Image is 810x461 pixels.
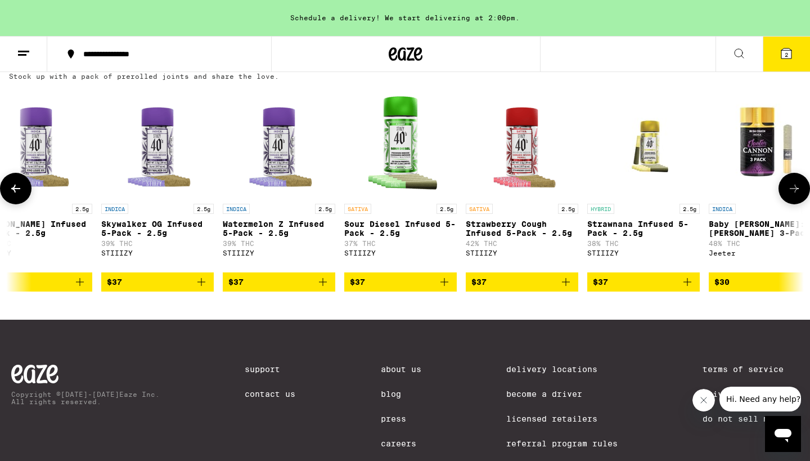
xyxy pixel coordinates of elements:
[101,240,214,247] p: 39% THC
[436,204,457,214] p: 2.5g
[344,86,457,198] img: STIIIZY - Sour Diesel Infused 5-Pack - 2.5g
[703,414,799,423] a: Do Not Sell My Info
[587,220,700,238] p: Strawnana Infused 5-Pack - 2.5g
[101,86,214,272] a: Open page for Skywalker OG Infused 5-Pack - 2.5g from STIIIZY
[692,389,715,411] iframe: Close message
[785,51,788,58] span: 2
[587,86,700,198] img: STIIIZY - Strawnana Infused 5-Pack - 2.5g
[72,204,92,214] p: 2.5g
[506,414,618,423] a: Licensed Retailers
[344,249,457,257] div: STIIIZY
[9,73,279,80] p: Stock up with a pack of prerolled joints and share the love.
[587,204,614,214] p: HYBRID
[679,204,700,214] p: 2.5g
[245,365,295,374] a: Support
[101,272,214,292] button: Add to bag
[344,272,457,292] button: Add to bag
[466,240,578,247] p: 42% THC
[11,391,160,405] p: Copyright © [DATE]-[DATE] Eaze Inc. All rights reserved.
[719,387,801,411] iframe: Message from company
[587,272,700,292] button: Add to bag
[344,86,457,272] a: Open page for Sour Diesel Infused 5-Pack - 2.5g from STIIIZY
[315,204,335,214] p: 2.5g
[101,204,128,214] p: INDICA
[223,220,335,238] p: Watermelon Z Infused 5-Pack - 2.5g
[709,204,736,214] p: INDICA
[466,86,578,198] img: STIIIZY - Strawberry Cough Infused 5-Pack - 2.5g
[223,204,250,214] p: INDICA
[101,249,214,257] div: STIIIZY
[101,220,214,238] p: Skywalker OG Infused 5-Pack - 2.5g
[466,86,578,272] a: Open page for Strawberry Cough Infused 5-Pack - 2.5g from STIIIZY
[101,86,214,198] img: STIIIZY - Skywalker OG Infused 5-Pack - 2.5g
[193,204,214,214] p: 2.5g
[466,204,493,214] p: SATIVA
[223,86,335,272] a: Open page for Watermelon Z Infused 5-Pack - 2.5g from STIIIZY
[107,278,122,287] span: $37
[223,240,335,247] p: 39% THC
[381,414,421,423] a: Press
[714,278,730,287] span: $30
[506,390,618,399] a: Become a Driver
[466,272,578,292] button: Add to bag
[223,249,335,257] div: STIIIZY
[344,240,457,247] p: 37% THC
[558,204,578,214] p: 2.5g
[381,390,421,399] a: Blog
[506,439,618,448] a: Referral Program Rules
[228,278,244,287] span: $37
[763,37,810,71] button: 2
[223,272,335,292] button: Add to bag
[587,86,700,272] a: Open page for Strawnana Infused 5-Pack - 2.5g from STIIIZY
[593,278,608,287] span: $37
[245,390,295,399] a: Contact Us
[381,439,421,448] a: Careers
[587,240,700,247] p: 38% THC
[703,365,799,374] a: Terms of Service
[506,365,618,374] a: Delivery Locations
[350,278,365,287] span: $37
[765,416,801,452] iframe: Button to launch messaging window
[381,365,421,374] a: About Us
[466,249,578,257] div: STIIIZY
[344,204,371,214] p: SATIVA
[223,86,335,198] img: STIIIZY - Watermelon Z Infused 5-Pack - 2.5g
[587,249,700,257] div: STIIIZY
[471,278,487,287] span: $37
[344,220,457,238] p: Sour Diesel Infused 5-Pack - 2.5g
[466,220,578,238] p: Strawberry Cough Infused 5-Pack - 2.5g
